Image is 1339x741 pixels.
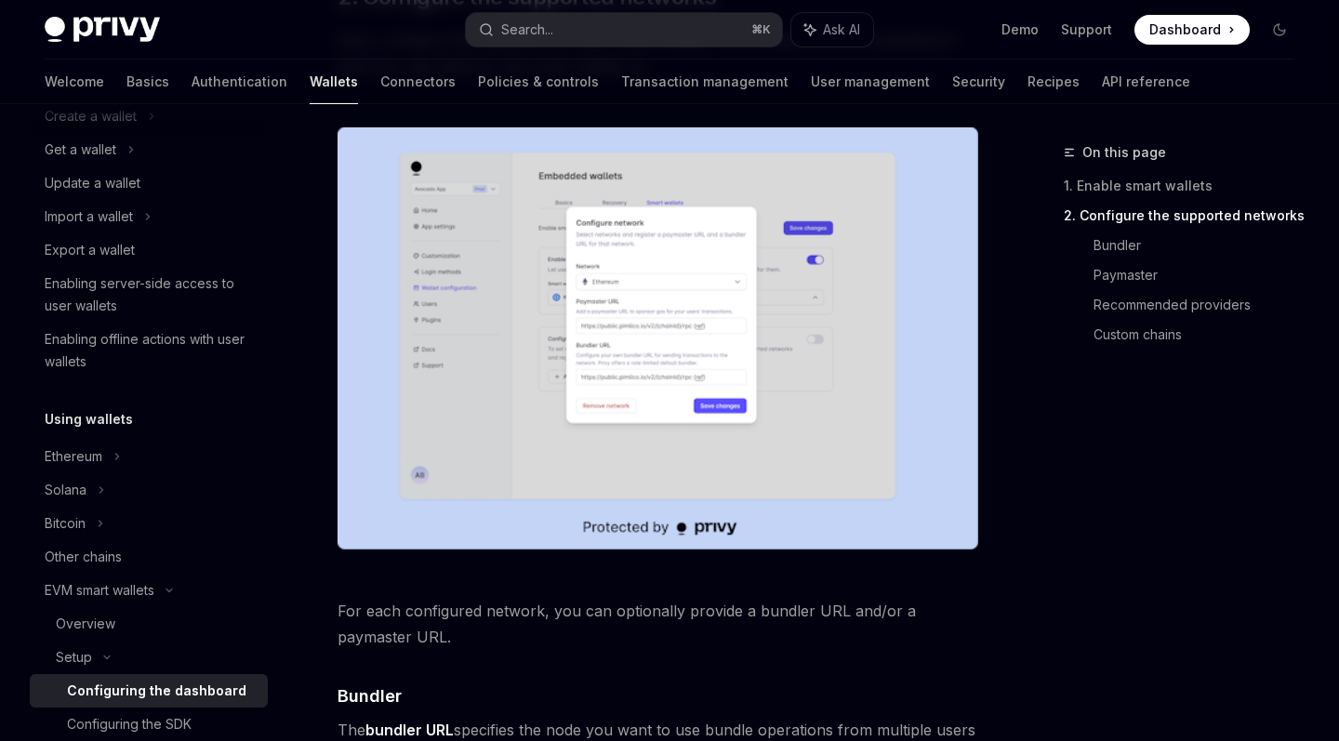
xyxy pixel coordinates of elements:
a: Bundler [1094,231,1309,260]
a: Paymaster [1094,260,1309,290]
a: Demo [1001,20,1039,39]
a: 2. Configure the supported networks [1064,201,1309,231]
a: 1. Enable smart wallets [1064,171,1309,201]
a: Support [1061,20,1112,39]
a: API reference [1102,60,1190,104]
div: Import a wallet [45,205,133,228]
a: Recommended providers [1094,290,1309,320]
a: Dashboard [1134,15,1250,45]
a: Security [952,60,1005,104]
div: Setup [56,646,92,668]
a: Wallets [310,60,358,104]
button: Ask AI [791,13,873,46]
strong: bundler URL [365,721,454,739]
a: Other chains [30,540,268,574]
img: dark logo [45,17,160,43]
a: Enabling server-side access to user wallets [30,267,268,323]
span: On this page [1082,141,1166,164]
span: Ask AI [823,20,860,39]
h5: Using wallets [45,408,133,430]
a: Connectors [380,60,456,104]
div: Get a wallet [45,139,116,161]
div: Enabling offline actions with user wallets [45,328,257,373]
div: Update a wallet [45,172,140,194]
a: User management [811,60,930,104]
a: Recipes [1027,60,1080,104]
span: ⌘ K [751,22,771,37]
a: Policies & controls [478,60,599,104]
span: Dashboard [1149,20,1221,39]
a: Enabling offline actions with user wallets [30,323,268,378]
div: EVM smart wallets [45,579,154,602]
a: Basics [126,60,169,104]
button: Toggle dark mode [1265,15,1294,45]
button: Search...⌘K [466,13,781,46]
a: Transaction management [621,60,789,104]
div: Search... [501,19,553,41]
div: Overview [56,613,115,635]
div: Export a wallet [45,239,135,261]
a: Update a wallet [30,166,268,200]
div: Bitcoin [45,512,86,535]
div: Configuring the SDK [67,713,192,735]
a: Configuring the dashboard [30,674,268,708]
a: Configuring the SDK [30,708,268,741]
div: Other chains [45,546,122,568]
div: Solana [45,479,86,501]
div: Configuring the dashboard [67,680,246,702]
img: Sample enable smart wallets [338,127,978,549]
a: Custom chains [1094,320,1309,350]
div: Enabling server-side access to user wallets [45,272,257,317]
div: Ethereum [45,445,102,468]
a: Export a wallet [30,233,268,267]
span: Bundler [338,683,402,708]
a: Overview [30,607,268,641]
span: For each configured network, you can optionally provide a bundler URL and/or a paymaster URL. [338,598,978,650]
a: Authentication [192,60,287,104]
a: Welcome [45,60,104,104]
